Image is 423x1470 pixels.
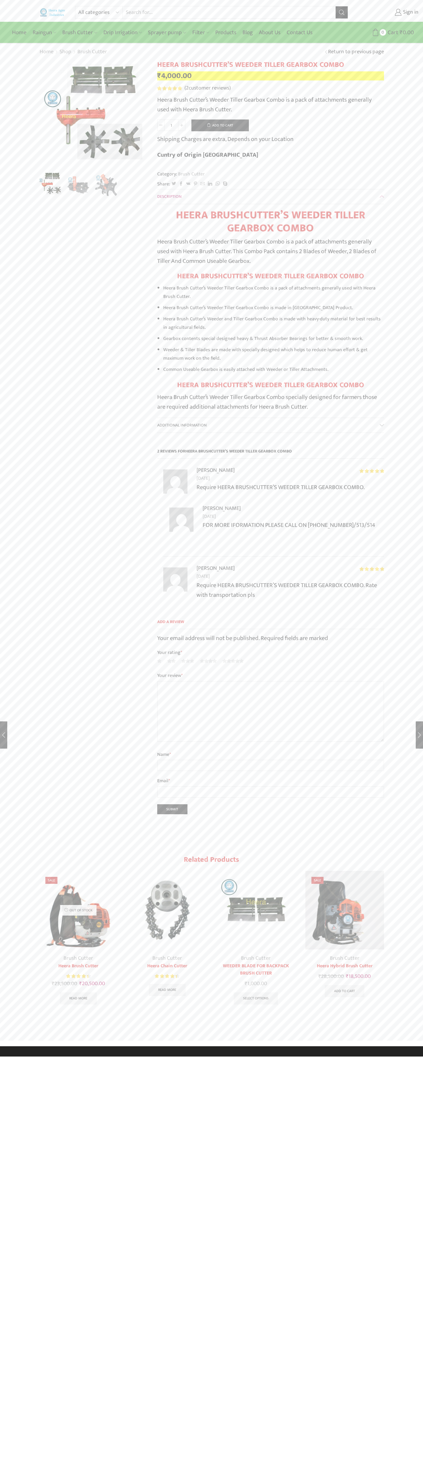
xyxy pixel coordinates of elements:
[346,972,349,981] span: ₹
[197,573,384,580] time: [DATE]
[39,60,148,169] div: 1 / 3
[39,962,118,970] a: Heera Brush Cutter
[256,25,284,40] a: About Us
[163,303,384,312] li: Heera Brush Cutter’s Weeder Tiller Gearbox Combo is made in [GEOGRAPHIC_DATA] Product.
[157,804,188,814] input: Submit
[66,973,91,979] div: Rated 4.55 out of 5
[402,8,418,16] span: Sign in
[184,854,239,866] span: Related products
[203,520,384,530] p: FOR MORE IFORMATION PLEASE CALL ON [PHONE_NUMBER]/513/514
[59,25,100,40] a: Brush Cutter
[39,48,54,56] a: Home
[191,119,249,132] button: Add to cart
[400,28,414,37] bdi: 0.00
[157,672,384,680] label: Your review
[234,992,278,1004] a: Select options for “WEEDER BLADE FOR BACKPACK BRUSH CUTTER”
[124,868,210,1000] div: 2 / 5
[186,83,189,93] span: 2
[181,658,194,664] a: 3 of 5 stars
[284,25,316,40] a: Contact Us
[157,658,161,664] a: 1 of 5 stars
[157,86,182,90] div: Rated 5.00 out of 5
[185,448,292,455] span: HEERA BRUSHCUTTER’S WEEDER TILLER GEARBOX COMBO
[155,973,179,979] div: Rated 4.50 out of 5
[197,466,235,475] strong: [PERSON_NAME]
[123,6,335,18] input: Search for...
[241,954,271,963] a: Brush Cutter
[239,25,256,40] a: Blog
[318,972,344,981] bdi: 28,500.00
[39,871,118,949] img: Heera Brush Cutter
[305,871,384,949] img: Heera Hybrid Brush Cutter
[360,469,384,473] span: Rated out of 5
[157,619,384,629] span: Add a review
[157,209,384,235] h1: HEERA BRUSHCUTTER’S WEEDER TILLER GEARBOX COMBO
[52,979,77,988] bdi: 23,500.00
[346,972,371,981] bdi: 18,500.00
[360,567,384,571] div: Rated 5 out of 5
[94,172,119,197] li: 3 / 3
[157,70,192,82] bdi: 4,000.00
[223,658,244,664] a: 5 of 5 stars
[163,345,384,363] li: Weeder & Tiller Blades are made with specially designed which helps to reduce human effort & get ...
[245,979,247,988] span: ₹
[386,28,398,37] span: Cart
[9,25,30,40] a: Home
[157,422,207,429] span: Additional information
[311,877,324,884] span: Sale
[177,170,205,178] a: Brush Cutter
[354,27,414,38] a: 0 Cart ₹0.00
[357,7,418,18] a: Sign in
[157,272,384,281] h2: HEERA BRUSHCUTTER’S WEEDER TILLER GEARBOX COMBO
[336,6,348,18] button: Search button
[325,985,364,997] a: Add to cart: “Heera Hybrid Brush Cutter”
[330,954,360,963] a: Brush Cutter
[157,193,181,200] span: Description
[157,777,384,785] label: Email
[63,954,93,963] a: Brush Cutter
[184,84,231,92] a: (2customer reviews)
[157,70,161,82] span: ₹
[157,150,258,160] b: Cuntry of Origin [GEOGRAPHIC_DATA]
[36,868,122,1008] div: 1 / 5
[157,134,294,144] p: Shipping Charges are extra, Depends on your Location
[157,392,384,412] p: Heera Brush Cutter’s Weeder Tiller Gearbox Combo specially designed for farmers those are require...
[197,475,384,482] time: [DATE]
[318,972,321,981] span: ₹
[213,868,299,1008] div: 3 / 5
[157,181,170,188] span: Share:
[302,868,388,1001] div: 4 / 5
[66,973,89,979] span: Rated out of 5
[203,504,241,513] strong: [PERSON_NAME]
[66,172,91,198] a: 12
[38,171,63,197] img: Heera Brush Cutter’s Weeder Tiller Gearbox Combo
[145,25,189,40] a: Sprayer pump
[128,871,207,949] img: Heera Chain Cutter
[328,48,384,56] a: Return to previous page
[360,469,384,473] div: Rated 5 out of 5
[157,60,384,69] h1: HEERA BRUSHCUTTER’S WEEDER TILLER GEARBOX COMBO
[157,95,384,114] p: Heera Brush Cutter’s Weeder Tiller Gearbox Combo is a pack of attachments generally used with Hee...
[380,29,386,35] span: 0
[39,48,107,56] nav: Breadcrumb
[197,564,235,573] strong: [PERSON_NAME]
[200,658,217,664] a: 4 of 5 stars
[212,25,239,40] a: Products
[305,962,384,970] a: Heera Hybrid Brush Cutter
[77,48,107,56] a: Brush Cutter
[38,172,63,197] li: 1 / 3
[157,237,384,266] p: Heera Brush Cutter’s Weeder Tiller Gearbox Combo is a pack of attachments generally used with Hee...
[217,962,295,977] a: WEEDER BLADE FOR BACKPACK BRUSH CUTTER
[79,979,105,988] bdi: 20,500.00
[157,418,384,433] a: Additional information
[157,171,205,178] span: Category:
[79,979,82,988] span: ₹
[197,482,384,492] p: Require HEERA BRUSHCUTTER’S WEEDER TILLER GEARBOX COMBO.
[164,119,178,131] input: Product quantity
[217,871,295,949] img: Weeder Blade For Brush Cutter
[157,86,182,90] span: Rated out of 5 based on customer ratings
[189,25,212,40] a: Filter
[197,580,384,600] p: Require HEERA BRUSHCUTTER’S WEEDER TILLER GEARBOX COMBO. Rate with transportation pls
[157,381,384,390] h3: HEERA BRUSHCUTTER’S WEEDER TILLER GEARBOX COMBO
[60,992,97,1004] a: Read more about “Heera Brush Cutter”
